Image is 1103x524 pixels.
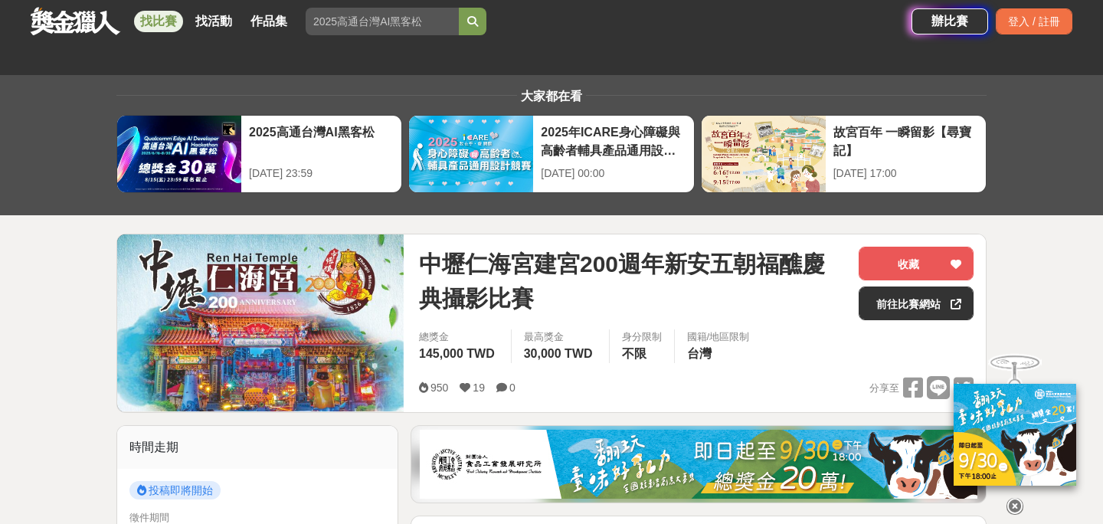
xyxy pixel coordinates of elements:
a: 找比賽 [134,11,183,32]
a: 找活動 [189,11,238,32]
span: 總獎金 [419,329,499,345]
a: 2025年ICARE身心障礙與高齡者輔具產品通用設計競賽[DATE] 00:00 [408,115,694,193]
span: 台灣 [687,347,712,360]
img: ff197300-f8ee-455f-a0ae-06a3645bc375.jpg [954,384,1076,486]
input: 2025高通台灣AI黑客松 [306,8,459,35]
a: 前往比賽網站 [859,287,974,320]
div: 2025年ICARE身心障礙與高齡者輔具產品通用設計競賽 [541,123,686,158]
span: 19 [473,382,485,394]
div: [DATE] 00:00 [541,165,686,182]
div: [DATE] 17:00 [833,165,978,182]
img: Cover Image [117,234,404,411]
div: 國籍/地區限制 [687,329,750,345]
img: b0ef2173-5a9d-47ad-b0e3-de335e335c0a.jpg [420,430,977,499]
div: 故宮百年 一瞬留影【尋寶記】 [833,123,978,158]
a: 辦比賽 [912,8,988,34]
span: 145,000 TWD [419,347,495,360]
a: 故宮百年 一瞬留影【尋寶記】[DATE] 17:00 [701,115,987,193]
span: 950 [430,382,448,394]
span: 投稿即將開始 [129,481,221,499]
span: 大家都在看 [517,90,586,103]
span: 0 [509,382,515,394]
span: 中壢仁海宮建宮200週年新安五朝福醮慶典攝影比賽 [419,247,846,316]
div: 身分限制 [622,329,662,345]
span: 分享至 [869,377,899,400]
div: [DATE] 23:59 [249,165,394,182]
a: 2025高通台灣AI黑客松[DATE] 23:59 [116,115,402,193]
div: 2025高通台灣AI黑客松 [249,123,394,158]
div: 時間走期 [117,426,398,469]
a: 作品集 [244,11,293,32]
span: 徵件期間 [129,512,169,523]
span: 最高獎金 [524,329,597,345]
button: 收藏 [859,247,974,280]
span: 30,000 TWD [524,347,593,360]
div: 登入 / 註冊 [996,8,1072,34]
span: 不限 [622,347,646,360]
